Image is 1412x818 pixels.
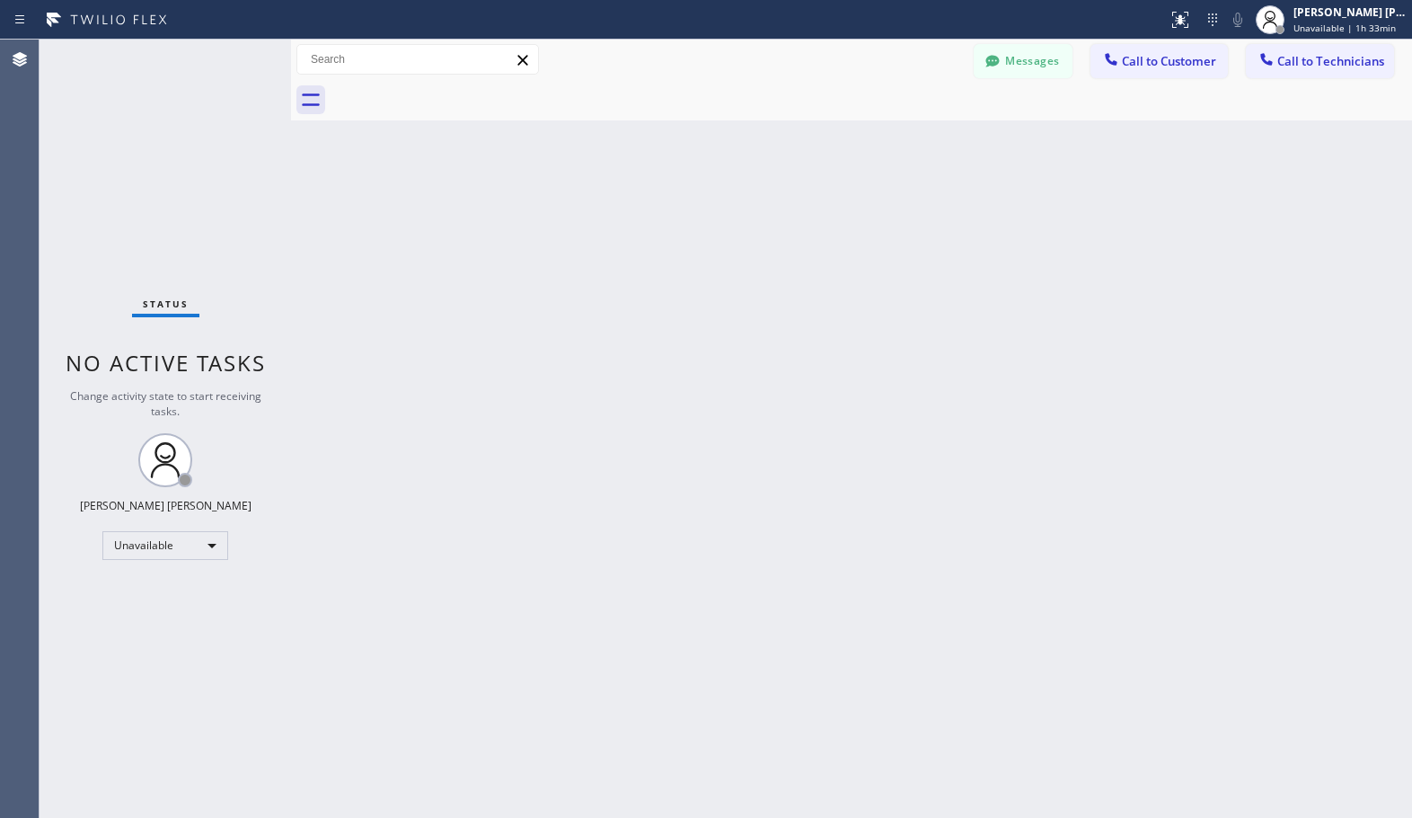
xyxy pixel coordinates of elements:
div: Unavailable [102,531,228,560]
span: Call to Customer [1122,53,1216,69]
span: Unavailable | 1h 33min [1293,22,1396,34]
div: [PERSON_NAME] [PERSON_NAME] [1293,4,1407,20]
span: Status [143,298,189,310]
button: Messages [974,44,1072,78]
span: Call to Technicians [1277,53,1384,69]
span: Change activity state to start receiving tasks. [70,388,261,419]
div: [PERSON_NAME] [PERSON_NAME] [80,498,252,513]
button: Mute [1225,7,1250,32]
button: Call to Customer [1090,44,1228,78]
input: Search [297,45,538,74]
span: No active tasks [66,348,266,378]
button: Call to Technicians [1246,44,1394,78]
